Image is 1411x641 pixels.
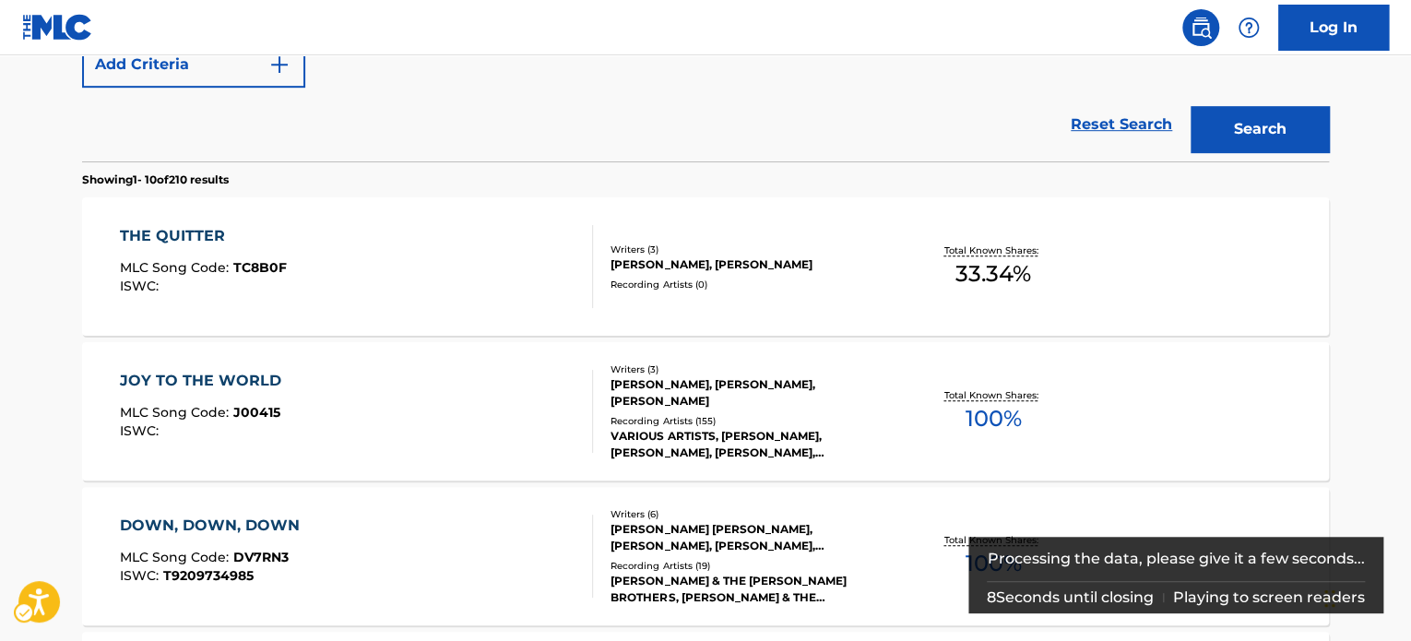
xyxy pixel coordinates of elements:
[163,567,254,584] span: T9209734985
[82,342,1329,481] a: JOY TO THE WORLDMLC Song Code:J00415ISWC:Writers (3)[PERSON_NAME], [PERSON_NAME], [PERSON_NAME]Re...
[611,362,889,376] div: Writers ( 3 )
[611,243,889,256] div: Writers ( 3 )
[1238,17,1260,39] img: help
[120,549,233,565] span: MLC Song Code :
[1191,106,1329,152] button: Search
[965,402,1021,435] span: 100 %
[611,507,889,521] div: Writers ( 6 )
[22,14,93,41] img: MLC Logo
[965,547,1021,580] span: 100 %
[120,225,287,247] div: THE QUITTER
[82,42,305,88] button: Add Criteria
[987,537,1366,581] div: Processing the data, please give it a few seconds...
[943,388,1042,402] p: Total Known Shares:
[943,243,1042,257] p: Total Known Shares:
[611,278,889,291] div: Recording Artists ( 0 )
[611,521,889,554] div: [PERSON_NAME] [PERSON_NAME], [PERSON_NAME], [PERSON_NAME], [PERSON_NAME], [PERSON_NAME], [PERSON_...
[611,559,889,573] div: Recording Artists ( 19 )
[1061,104,1181,145] a: Reset Search
[611,256,889,273] div: [PERSON_NAME], [PERSON_NAME]
[1278,5,1389,51] a: Log In
[955,257,1031,291] span: 33.34 %
[120,259,233,276] span: MLC Song Code :
[120,422,163,439] span: ISWC :
[233,404,280,421] span: J00415
[120,567,163,584] span: ISWC :
[120,515,309,537] div: DOWN, DOWN, DOWN
[611,428,889,461] div: VARIOUS ARTISTS, [PERSON_NAME], [PERSON_NAME], [PERSON_NAME], [PERSON_NAME], BLACK VIOLIN, [PERSO...
[943,533,1042,547] p: Total Known Shares:
[611,573,889,606] div: [PERSON_NAME] & THE [PERSON_NAME] BROTHERS, [PERSON_NAME] & THE [PERSON_NAME] BROTHERS, [PERSON_N...
[233,549,289,565] span: DV7RN3
[82,172,229,188] p: Showing 1 - 10 of 210 results
[233,259,287,276] span: TC8B0F
[987,588,996,606] span: 8
[611,414,889,428] div: Recording Artists ( 155 )
[120,404,233,421] span: MLC Song Code :
[268,53,290,76] img: 9d2ae6d4665cec9f34b9.svg
[82,487,1329,625] a: DOWN, DOWN, DOWNMLC Song Code:DV7RN3ISWC:T9209734985Writers (6)[PERSON_NAME] [PERSON_NAME], [PERS...
[611,376,889,410] div: [PERSON_NAME], [PERSON_NAME], [PERSON_NAME]
[82,197,1329,336] a: THE QUITTERMLC Song Code:TC8B0FISWC:Writers (3)[PERSON_NAME], [PERSON_NAME]Recording Artists (0)T...
[1190,17,1212,39] img: search
[120,278,163,294] span: ISWC :
[120,370,290,392] div: JOY TO THE WORLD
